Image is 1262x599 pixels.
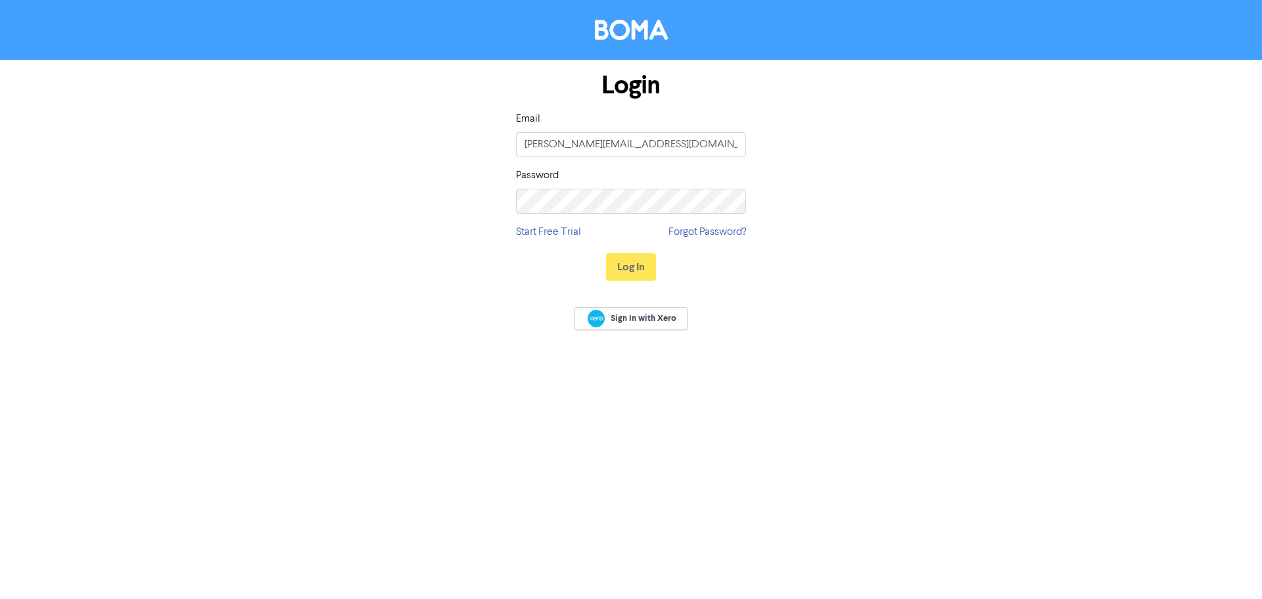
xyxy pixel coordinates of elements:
[516,70,746,101] h1: Login
[516,224,581,240] a: Start Free Trial
[588,310,605,327] img: Xero logo
[595,20,668,40] img: BOMA Logo
[606,253,656,281] button: Log In
[574,307,688,330] a: Sign In with Xero
[668,224,746,240] a: Forgot Password?
[611,312,676,324] span: Sign In with Xero
[516,168,559,183] label: Password
[516,111,540,127] label: Email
